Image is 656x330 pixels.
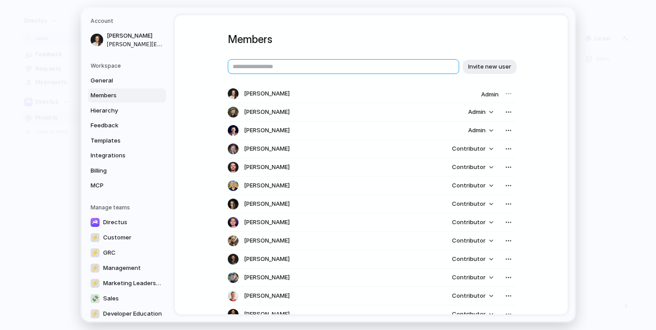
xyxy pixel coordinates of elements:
[244,163,290,172] span: [PERSON_NAME]
[107,40,164,48] span: [PERSON_NAME][EMAIL_ADDRESS][DOMAIN_NAME]
[244,310,290,319] span: [PERSON_NAME]
[91,76,148,85] span: General
[88,118,166,133] a: Feedback
[88,88,166,103] a: Members
[452,182,486,191] span: Contributor
[103,309,162,318] span: Developer Education
[88,276,166,291] a: ⚡Marketing Leadership
[228,31,515,48] h1: Members
[447,271,499,284] button: Contributor
[481,91,499,98] span: Admin
[88,74,166,88] a: General
[244,145,290,154] span: [PERSON_NAME]
[103,279,163,288] span: Marketing Leadership
[244,182,290,191] span: [PERSON_NAME]
[447,143,499,155] button: Contributor
[447,179,499,192] button: Contributor
[244,255,290,264] span: [PERSON_NAME]
[88,230,166,245] a: ⚡Customer
[91,248,100,257] div: ⚡
[88,215,166,230] a: Directus
[452,292,486,301] span: Contributor
[447,290,499,302] button: Contributor
[447,216,499,229] button: Contributor
[452,163,486,172] span: Contributor
[91,62,166,70] h5: Workspace
[452,255,486,264] span: Contributor
[244,200,290,209] span: [PERSON_NAME]
[88,246,166,260] a: ⚡GRC
[91,17,166,25] h5: Account
[91,264,100,273] div: ⚡
[88,261,166,275] a: ⚡Management
[452,200,486,209] span: Contributor
[447,198,499,210] button: Contributor
[244,274,290,282] span: [PERSON_NAME]
[468,126,486,135] span: Admin
[103,264,141,273] span: Management
[107,31,164,40] span: [PERSON_NAME]
[103,218,127,227] span: Directus
[91,279,100,288] div: ⚡
[463,124,499,137] button: Admin
[244,218,290,227] span: [PERSON_NAME]
[88,134,166,148] a: Templates
[91,151,148,160] span: Integrations
[452,310,486,319] span: Contributor
[91,233,100,242] div: ⚡
[447,234,499,247] button: Contributor
[91,294,100,303] div: 💸
[244,126,290,135] span: [PERSON_NAME]
[452,218,486,227] span: Contributor
[88,178,166,193] a: MCP
[452,237,486,246] span: Contributor
[103,248,116,257] span: GRC
[103,294,119,303] span: Sales
[91,309,100,318] div: ⚡
[88,307,166,321] a: ⚡Developer Education
[91,204,166,212] h5: Manage teams
[452,145,486,154] span: Contributor
[447,161,499,174] button: Contributor
[463,60,517,74] button: Invite new user
[88,291,166,306] a: 💸Sales
[88,104,166,118] a: Hierarchy
[468,62,511,71] span: Invite new user
[103,233,131,242] span: Customer
[244,108,290,117] span: [PERSON_NAME]
[244,237,290,246] span: [PERSON_NAME]
[88,148,166,163] a: Integrations
[91,106,148,115] span: Hierarchy
[463,106,499,118] button: Admin
[88,164,166,178] a: Billing
[91,136,148,145] span: Templates
[468,108,486,117] span: Admin
[88,29,166,51] a: [PERSON_NAME][PERSON_NAME][EMAIL_ADDRESS][DOMAIN_NAME]
[91,91,148,100] span: Members
[91,121,148,130] span: Feedback
[244,90,290,99] span: [PERSON_NAME]
[447,253,499,265] button: Contributor
[244,292,290,301] span: [PERSON_NAME]
[91,181,148,190] span: MCP
[452,274,486,282] span: Contributor
[91,166,148,175] span: Billing
[447,308,499,321] button: Contributor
